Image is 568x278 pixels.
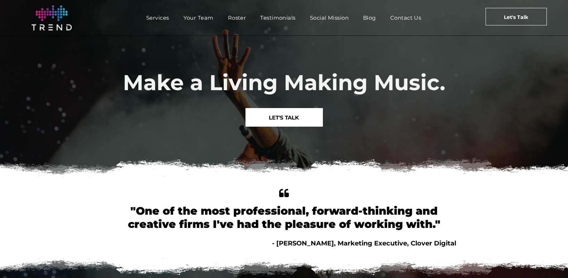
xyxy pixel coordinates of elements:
a: LET'S TALK [245,108,323,127]
a: Blog [356,13,383,23]
a: Services [139,13,176,23]
span: Make a Living Making Music. [123,69,445,96]
a: Testimonials [253,13,302,23]
a: Your Team [176,13,221,23]
a: Let's Talk [486,8,547,25]
span: LET'S TALK [269,108,299,127]
img: logo [32,5,72,30]
font: "One of the most professional, forward-thinking and creative firms I've had the pleasure of worki... [128,204,440,231]
span: - [PERSON_NAME], Marketing Executive, Clover Digital [272,239,456,247]
a: Roster [221,13,253,23]
a: Contact Us [383,13,429,23]
a: Social Mission [303,13,356,23]
span: Let's Talk [504,8,528,26]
